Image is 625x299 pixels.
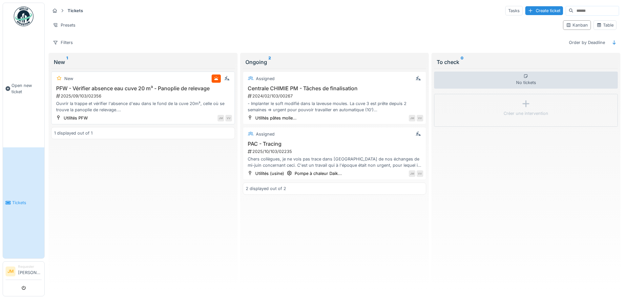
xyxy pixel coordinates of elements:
span: Tickets [12,200,42,206]
div: Presets [50,20,78,30]
h3: PAC - Tracing [246,141,424,147]
div: New [54,58,232,66]
a: Open new ticket [3,30,44,147]
div: VV [417,115,423,121]
img: Badge_color-CXgf-gQk.svg [14,7,33,26]
sup: 1 [66,58,68,66]
div: 1 displayed out of 1 [54,130,93,136]
div: VV [417,170,423,177]
h3: Centrale CHIMIE PM - Tâches de finalisation [246,85,424,92]
div: Ouvrir la trappe et vérifier l'absence d'eau dans le fond de la cuve 20m³, celle où se trouve la ... [54,100,232,113]
div: VV [225,115,232,121]
div: Pompe à chaleur Daik... [295,170,342,177]
div: 2025/09/103/02356 [55,93,232,99]
div: Requester [18,264,42,269]
div: 2 displayed out of 2 [246,185,286,192]
div: 2025/10/103/02235 [247,148,424,155]
sup: 0 [461,58,464,66]
div: Chers collègues, je ne vois pas trace dans [GEOGRAPHIC_DATA] de nos échanges de mi-juin concernan... [246,156,424,168]
div: Créer une intervention [504,110,548,117]
a: JM Requester[PERSON_NAME] [6,264,42,280]
div: Assigned [256,131,275,137]
div: Tasks [505,6,523,15]
div: Create ticket [525,6,563,15]
div: Ongoing [245,58,424,66]
div: Utilités (usine) [255,170,284,177]
div: JM [409,115,415,121]
div: - Implanter le soft modifié dans la laveuse moules. La cuve 3 est prête depuis 2 semaines => urge... [246,100,424,113]
span: Open new ticket [11,82,42,95]
div: To check [437,58,615,66]
div: Order by Deadline [566,38,608,47]
div: Utilités PFW [64,115,88,121]
div: JM [409,170,415,177]
div: Table [596,22,614,28]
a: Tickets [3,147,44,259]
li: [PERSON_NAME] [18,264,42,278]
div: New [64,75,73,82]
div: Assigned [256,75,275,82]
h3: PFW - Vérifier absence eau cuve 20 m³ - Panoplie de relevage [54,85,232,92]
div: No tickets [434,72,618,89]
sup: 2 [268,58,271,66]
li: JM [6,267,15,276]
strong: Tickets [65,8,86,14]
div: Filters [50,38,76,47]
div: JM [218,115,224,121]
div: Kanban [566,22,588,28]
div: Utilités pâtes molle... [255,115,297,121]
div: 2024/02/103/00267 [247,93,424,99]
